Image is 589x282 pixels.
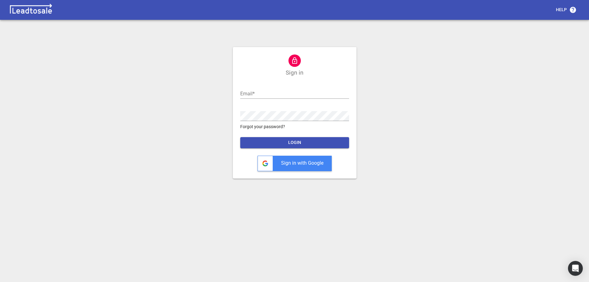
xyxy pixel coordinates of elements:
[245,140,344,146] span: LOGIN
[240,89,349,99] input: Email
[240,137,349,148] button: LOGIN
[240,124,349,130] a: Forgot your password?
[556,7,567,13] p: Help
[286,69,303,76] h1: Sign in
[7,4,54,16] img: logo
[568,261,583,276] div: Open Intercom Messenger
[281,160,323,166] span: Sign in with Google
